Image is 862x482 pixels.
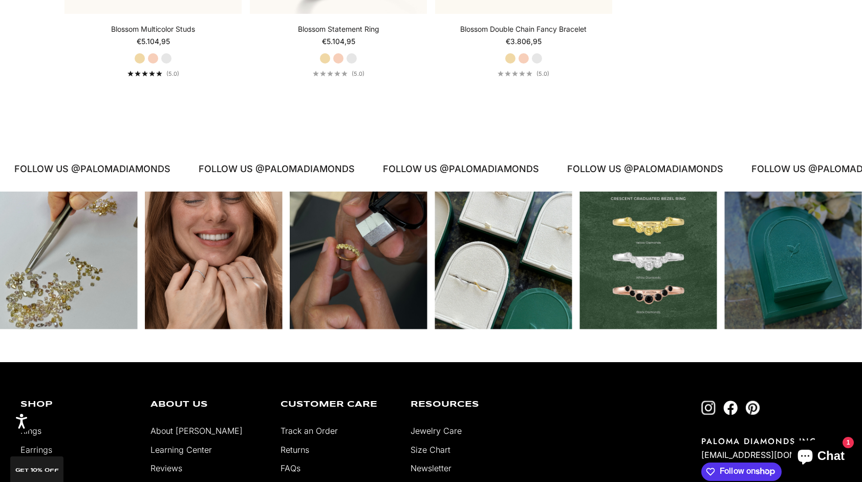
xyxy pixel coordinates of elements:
a: 5.0 out of 5.0 stars(5.0) [498,70,549,77]
p: PALOMA DIAMONDS INC. [701,435,842,447]
div: Instagram post opens in a popup [145,192,283,329]
a: Learning Center [150,445,212,455]
span: (5.0) [166,70,179,77]
sale-price: €5.104,95 [322,36,355,47]
a: Returns [281,445,309,455]
a: 5.0 out of 5.0 stars(5.0) [127,70,179,77]
div: 5.0 out of 5.0 stars [313,71,348,76]
a: Follow on Instagram [701,401,716,415]
a: Earrings [20,445,52,455]
div: Instagram post opens in a popup [724,192,862,329]
div: 5.0 out of 5.0 stars [127,71,162,76]
a: Follow on Facebook [723,401,738,415]
a: Rings [20,426,41,436]
p: FOLLOW US @PALOMADIAMONDS [12,161,168,177]
div: Instagram post opens in a popup [579,192,717,329]
p: Customer Care [281,401,395,409]
a: Newsletter [411,463,451,473]
p: FOLLOW US @PALOMADIAMONDS [197,161,353,177]
a: Blossom Statement Ring [298,24,379,34]
div: Instagram post opens in a popup [435,192,572,329]
div: Instagram post opens in a popup [290,192,427,329]
p: FOLLOW US @PALOMADIAMONDS [381,161,537,177]
a: Reviews [150,463,182,473]
span: (5.0) [536,70,549,77]
a: FAQs [281,463,300,473]
span: GET 10% Off [15,468,59,473]
a: Blossom Multicolor Studs [111,24,195,34]
span: (5.0) [352,70,364,77]
div: GET 10% Off [10,456,63,482]
a: Size Chart [411,445,450,455]
sale-price: €3.806,95 [506,36,542,47]
p: Shop [20,401,135,409]
a: About [PERSON_NAME] [150,426,243,436]
p: About Us [150,401,265,409]
p: FOLLOW US @PALOMADIAMONDS [565,161,721,177]
div: 5.0 out of 5.0 stars [498,71,532,76]
a: Follow on Pinterest [745,401,760,415]
inbox-online-store-chat: Shopify online store chat [788,441,854,474]
p: Resources [411,401,525,409]
a: Track an Order [281,426,338,436]
a: Blossom Double Chain Fancy Bracelet [460,24,587,34]
a: Jewelry Care [411,426,462,436]
sale-price: €5.104,95 [137,36,170,47]
a: 5.0 out of 5.0 stars(5.0) [313,70,364,77]
p: [EMAIL_ADDRESS][DOMAIN_NAME] [701,447,842,463]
